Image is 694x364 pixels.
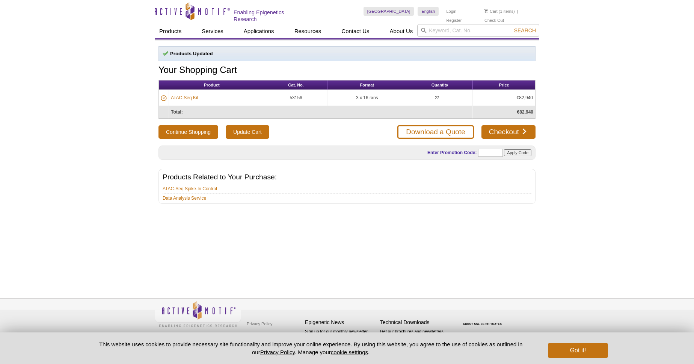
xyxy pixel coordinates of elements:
label: Enter Promotion Code: [427,150,477,155]
a: Cart [484,9,498,14]
strong: Total: [171,109,183,115]
a: Download a Quote [397,125,474,139]
li: | [459,7,460,16]
a: Checkout [481,125,536,139]
button: cookie settings [331,349,368,355]
h4: Epigenetic News [305,319,376,326]
h2: Enabling Epigenetics Research [234,9,308,23]
a: Data Analysis Service [163,195,206,202]
td: 53156 [265,90,327,106]
button: Continue Shopping [158,125,218,139]
img: Your Cart [484,9,488,13]
span: Cat. No. [288,83,304,87]
li: (1 items) [484,7,515,16]
button: Search [512,27,538,34]
a: Resources [290,24,326,38]
a: Check Out [484,18,504,23]
span: Format [360,83,374,87]
a: Terms & Conditions [245,329,284,341]
strong: €82,940 [517,109,533,115]
p: Products Updated [163,50,531,57]
td: €82,940 [473,90,535,106]
button: Got it! [548,343,608,358]
a: Login [446,9,456,14]
a: Services [197,24,228,38]
h1: Your Shopping Cart [158,65,536,76]
input: Update Cart [226,125,269,139]
a: Products [155,24,186,38]
img: Active Motif, [155,299,241,329]
a: [GEOGRAPHIC_DATA] [364,7,414,16]
a: English [418,7,439,16]
table: Click to Verify - This site chose Symantec SSL for secure e-commerce and confidential communicati... [455,312,511,328]
a: Privacy Policy [260,349,295,355]
span: Search [514,27,536,33]
td: 3 x 16 rxns [327,90,407,106]
p: Sign up for our monthly newsletter highlighting recent publications in the field of epigenetics. [305,328,376,354]
a: ABOUT SSL CERTIFICATES [463,323,502,325]
span: Quantity [431,83,448,87]
li: | [517,7,518,16]
p: This website uses cookies to provide necessary site functionality and improve your online experie... [86,340,536,356]
a: Applications [239,24,279,38]
p: Get our brochures and newsletters, or request them by mail. [380,328,451,347]
a: Privacy Policy [245,318,274,329]
h4: Technical Downloads [380,319,451,326]
a: ATAC-Seq Kit [171,94,198,101]
input: Keyword, Cat. No. [417,24,539,37]
h2: Products Related to Your Purchase: [163,174,531,180]
span: Product [204,83,220,87]
span: Price [499,83,509,87]
a: About Us [385,24,418,38]
a: Contact Us [337,24,374,38]
a: Register [446,18,462,23]
input: Apply Code [504,149,531,156]
a: ATAC-Seq Spike-In Control [163,185,217,192]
